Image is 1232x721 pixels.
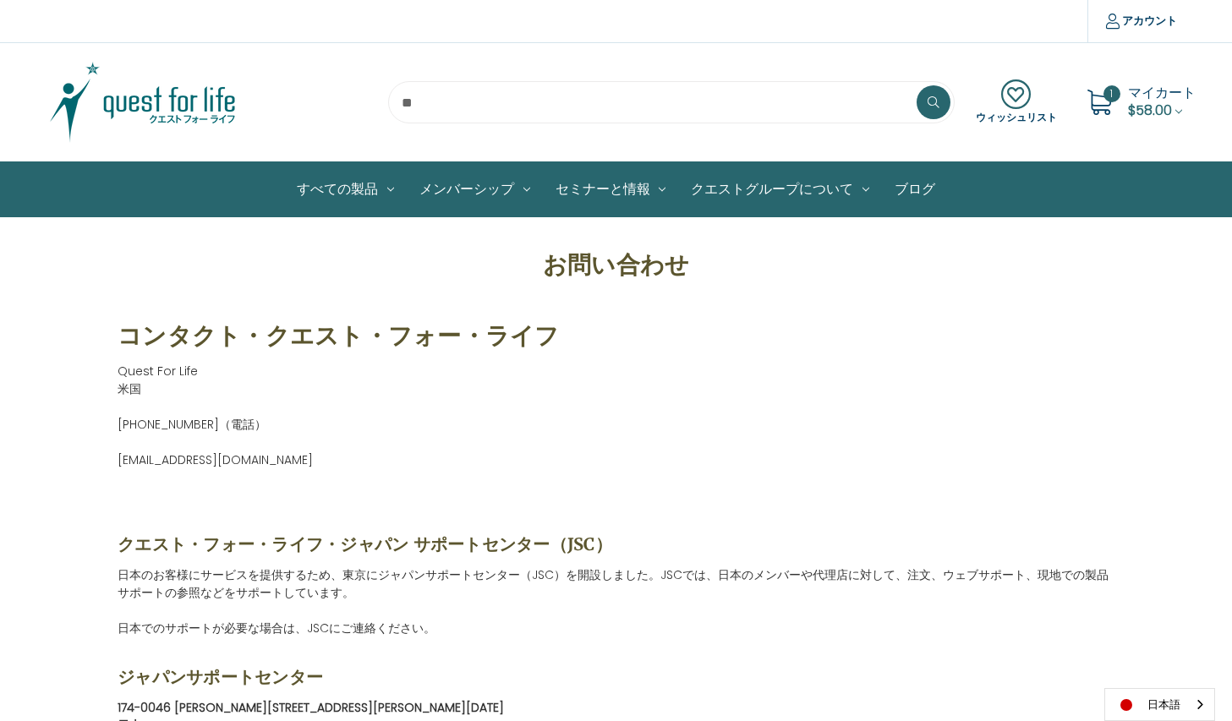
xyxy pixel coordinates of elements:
p: 日本でのサポートが必要な場合は、JSCにご連絡ください。 [118,620,1114,637]
div: Language [1104,688,1215,721]
a: ウィッシュリスト [976,79,1057,125]
h4: クエスト・フォー・ライフ・ジャパン サポートセンター（JSC） [118,532,1114,557]
span: マイカート [1128,83,1196,102]
strong: ジャパンサポートセンター [118,666,323,687]
a: セミナーと情報 [543,162,679,216]
a: クエストグループについて [678,162,882,216]
p: [EMAIL_ADDRESS][DOMAIN_NAME] [118,451,1114,469]
img: クエスト・グループ [37,60,249,145]
h1: コンタクト・クエスト・フォー・ライフ [118,318,1114,353]
span: $58.00 [1128,101,1172,120]
p: 日本のお客様にサービスを提供するため、東京にジャパンサポートセンター（JSC）を開設しました。JSCでは、日本のメンバーや代理店に対して、注文、ウェブサポート、現地での製品サポートの参照などをサ... [118,566,1114,602]
h1: お問い合わせ [107,247,1125,282]
p: Quest For Life 米国 [118,363,1114,398]
span: 1 [1103,85,1120,102]
a: メンバーシップ [407,162,543,216]
a: Cart with 1 items [1128,83,1196,120]
aside: Language selected: 日本語 [1104,688,1215,721]
p: [PHONE_NUMBER]（電話） [118,416,1114,434]
a: 日本語 [1105,689,1214,720]
a: ブログ [882,162,948,216]
a: All Products [284,162,407,216]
